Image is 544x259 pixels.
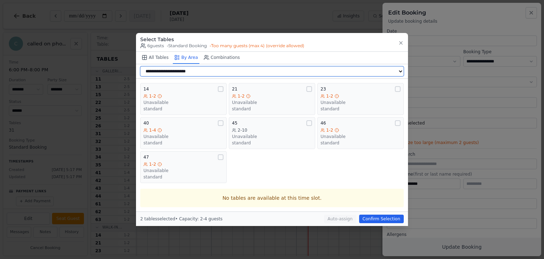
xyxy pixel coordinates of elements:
button: By Area [173,52,199,64]
span: 2-10 [238,127,247,133]
div: standard [232,106,312,112]
div: Unavailable [143,100,223,105]
button: 401-4Unavailablestandard [140,117,227,149]
span: 46 [321,120,326,126]
div: standard [143,174,223,180]
div: standard [321,140,401,146]
div: Unavailable [143,134,223,139]
div: Unavailable [321,100,401,105]
div: Unavailable [143,168,223,173]
span: • Standard Booking [167,43,207,49]
span: 1-2 [238,93,245,99]
button: Auto-assign [324,215,356,223]
div: standard [232,140,312,146]
span: 1-2 [326,93,333,99]
span: 21 [232,86,237,92]
div: Unavailable [321,134,401,139]
button: 211-2Unavailablestandard [229,83,315,115]
div: standard [321,106,401,112]
span: 1-2 [149,161,156,167]
button: 141-2Unavailablestandard [140,83,227,115]
div: Unavailable [232,100,312,105]
div: standard [143,140,223,146]
span: 1-2 [326,127,333,133]
button: Confirm Selection [359,215,404,223]
span: 2 tables selected • Capacity: 2-4 guests [140,216,222,221]
button: Combinations [202,52,242,64]
h3: Select Tables [140,36,304,43]
span: 1-2 [149,93,156,99]
span: • Too many guests (max 4) [210,43,304,49]
p: No tables are available at this time slot. [146,194,398,202]
span: 45 [232,120,237,126]
div: standard [143,106,223,112]
button: All Tables [140,52,170,64]
button: 471-2Unavailablestandard [140,151,227,183]
span: 14 [143,86,149,92]
button: 231-2Unavailablestandard [317,83,404,115]
span: 1-4 [149,127,156,133]
button: 461-2Unavailablestandard [317,117,404,149]
span: 47 [143,154,149,160]
span: 23 [321,86,326,92]
div: Unavailable [232,134,312,139]
span: (override allowed) [266,43,304,49]
button: 452-10Unavailablestandard [229,117,315,149]
span: 40 [143,120,149,126]
span: 6 guests [140,43,164,49]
